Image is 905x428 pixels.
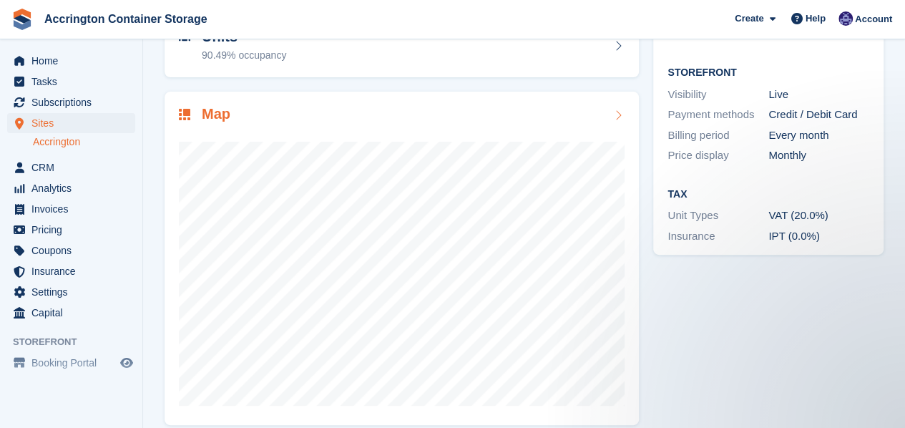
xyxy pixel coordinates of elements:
[202,48,286,63] div: 90.49% occupancy
[31,51,117,71] span: Home
[7,51,135,71] a: menu
[202,106,230,122] h2: Map
[31,261,117,281] span: Insurance
[7,199,135,219] a: menu
[31,178,117,198] span: Analytics
[31,303,117,323] span: Capital
[667,87,768,103] div: Visibility
[11,9,33,30] img: stora-icon-8386f47178a22dfd0bd8f6a31ec36ba5ce8667c1dd55bd0f319d3a0aa187defe.svg
[667,189,869,200] h2: Tax
[667,208,768,224] div: Unit Types
[7,261,135,281] a: menu
[7,92,135,112] a: menu
[7,353,135,373] a: menu
[118,354,135,371] a: Preview store
[33,135,135,149] a: Accrington
[31,92,117,112] span: Subscriptions
[667,127,768,144] div: Billing period
[768,107,869,123] div: Credit / Debit Card
[667,228,768,245] div: Insurance
[7,220,135,240] a: menu
[768,208,869,224] div: VAT (20.0%)
[39,7,213,31] a: Accrington Container Storage
[31,199,117,219] span: Invoices
[7,178,135,198] a: menu
[806,11,826,26] span: Help
[7,240,135,261] a: menu
[7,157,135,177] a: menu
[13,335,142,349] span: Storefront
[735,11,763,26] span: Create
[7,303,135,323] a: menu
[7,282,135,302] a: menu
[667,67,869,79] h2: Storefront
[7,72,135,92] a: menu
[31,157,117,177] span: CRM
[31,240,117,261] span: Coupons
[855,12,892,26] span: Account
[31,353,117,373] span: Booking Portal
[31,72,117,92] span: Tasks
[768,87,869,103] div: Live
[768,228,869,245] div: IPT (0.0%)
[7,113,135,133] a: menu
[31,220,117,240] span: Pricing
[768,127,869,144] div: Every month
[667,107,768,123] div: Payment methods
[667,147,768,164] div: Price display
[31,282,117,302] span: Settings
[165,92,639,426] a: Map
[838,11,853,26] img: Jacob Connolly
[165,14,639,77] a: Units 90.49% occupancy
[768,147,869,164] div: Monthly
[31,113,117,133] span: Sites
[179,109,190,120] img: map-icn-33ee37083ee616e46c38cad1a60f524a97daa1e2b2c8c0bc3eb3415660979fc1.svg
